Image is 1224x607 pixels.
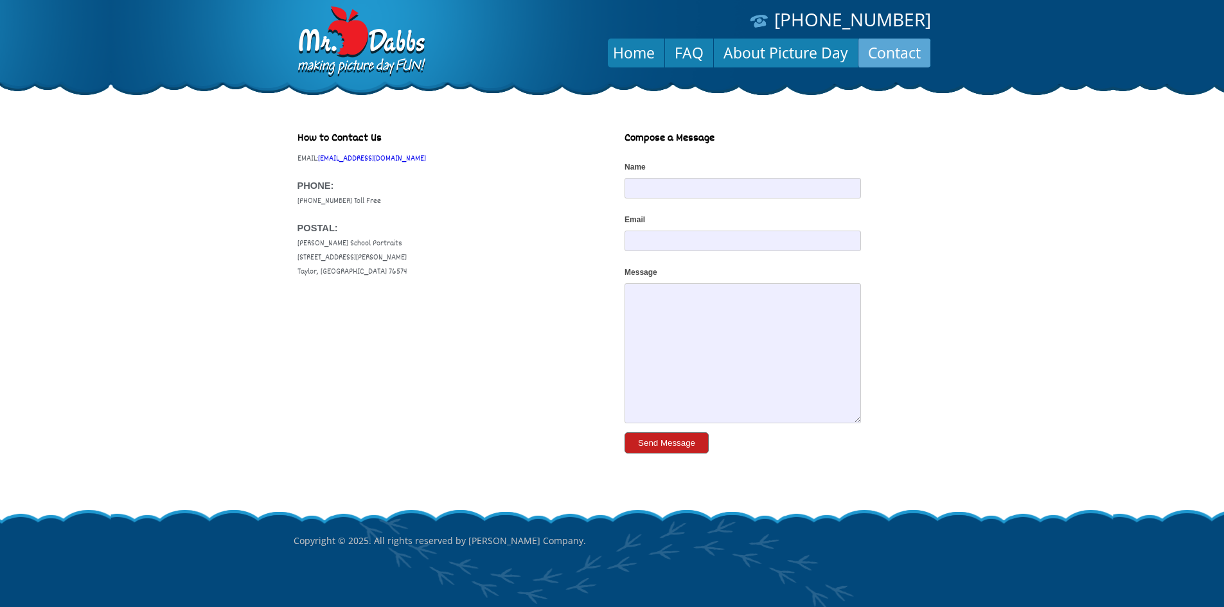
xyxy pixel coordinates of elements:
label: Email [625,198,927,231]
label: Message [625,251,927,283]
p: How to Contact Us [297,132,599,146]
a: Contact [858,37,930,68]
p: Copyright © 2025. All rights reserved by [PERSON_NAME] Company. [294,508,931,574]
p: EMAIL: [PHONE_NUMBER] Toll Free [PERSON_NAME] School Portraits [STREET_ADDRESS][PERSON_NAME] Tayl... [297,152,599,279]
a: About Picture Day [714,37,858,68]
a: [PHONE_NUMBER] [774,7,931,31]
label: Name [625,146,927,178]
font: POSTAL: [297,223,338,233]
button: Send Message [625,432,709,453]
a: FAQ [665,37,713,68]
a: Home [603,37,664,68]
p: Compose a Message [625,132,927,146]
img: Dabbs Company [294,6,427,78]
font: PHONE: [297,180,334,191]
a: [EMAIL_ADDRESS][DOMAIN_NAME] [318,153,426,165]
